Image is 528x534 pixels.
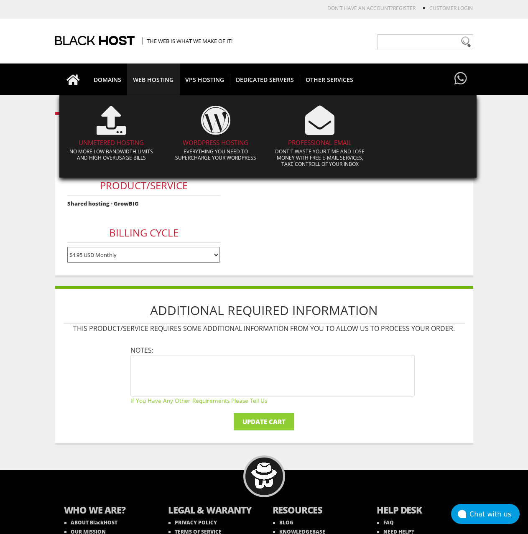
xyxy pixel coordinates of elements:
button: Chat with us [451,504,520,524]
small: If you have any other requirements please tell us [130,397,415,404]
li: Don't have an account? [315,5,416,12]
a: BLOG [273,519,293,526]
h4: WORDPRESS HOSTING [170,139,262,146]
input: Need help? [377,34,473,49]
a: PRIVACY POLICY [168,519,217,526]
img: BlackHOST mascont, Blacky. [251,463,277,489]
h1: Additional Required Information [64,297,465,324]
a: OTHER SERVICES [300,64,359,95]
div: Chat with us [469,510,520,518]
strong: Shared hosting - GrowBIG [67,200,139,207]
a: REGISTER [393,5,416,12]
a: DOMAINS [88,64,128,95]
a: WORDPRESS HOSTING Everything you need to supercharge your Wordpress [166,99,266,167]
span: VPS HOSTING [179,74,230,85]
a: DEDICATED SERVERS [230,64,300,95]
p: Dont`t waste your time and lose money with free e-mail services, take controll of your inbox [274,148,366,167]
a: Have questions? [452,64,469,94]
b: HELP DESK [377,503,464,518]
h4: Professional email [274,139,366,146]
a: WEB HOSTING [127,64,180,95]
span: The Web is what we make of it! [142,37,232,45]
p: This product/service requires some additional information from you to allow us to process your or... [64,324,465,333]
a: VPS HOSTING [179,64,230,95]
a: Customer Login [429,5,473,12]
b: WHO WE ARE? [64,503,152,518]
a: FAQ [377,519,394,526]
span: OTHER SERVICES [300,74,359,85]
p: No more low bandwidth limits and high overusage bills [66,148,158,161]
h3: Billing Cycle [67,223,220,243]
h4: UNMETERED HOSTING [66,139,158,146]
a: UNMETERED HOSTING No more low bandwidth limits and high overusage bills [61,99,162,167]
a: Professional email Dont`t waste your time and lose money with free e-mail services, take controll... [270,99,370,173]
span: DOMAINS [88,74,128,85]
span: DEDICATED SERVERS [230,74,300,85]
a: ABOUT BlackHOST [64,519,117,526]
b: LEGAL & WARANTY [168,503,256,518]
li: Notes: [130,346,415,404]
span: WEB HOSTING [127,74,179,85]
b: RESOURCES [273,503,360,518]
a: Go to homepage [58,64,88,95]
input: Update Cart [234,413,294,430]
p: Everything you need to supercharge your Wordpress [170,148,262,161]
h3: Product/Service [67,176,220,196]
